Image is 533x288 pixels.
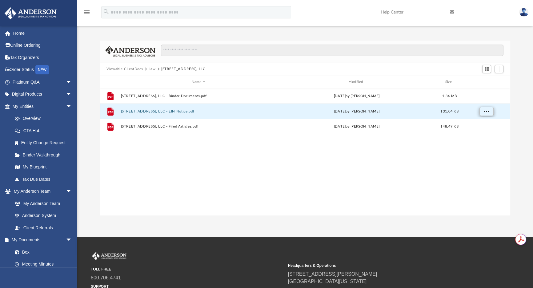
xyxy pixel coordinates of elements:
[91,266,283,272] small: TOLL FREE
[9,149,81,161] a: Binder Walkthrough
[66,234,78,247] span: arrow_drop_down
[106,66,143,72] button: Viewable-ClientDocs
[288,279,367,284] a: [GEOGRAPHIC_DATA][US_STATE]
[102,79,118,85] div: id
[4,100,81,112] a: My Entitiesarrow_drop_down
[4,39,81,52] a: Online Ordering
[519,8,528,17] img: User Pic
[66,76,78,89] span: arrow_drop_down
[440,125,458,128] span: 148.49 KB
[83,12,90,16] a: menu
[103,8,110,15] i: search
[66,100,78,113] span: arrow_drop_down
[9,124,81,137] a: CTA Hub
[4,51,81,64] a: Tax Organizers
[440,110,458,113] span: 131.04 KB
[121,109,276,113] button: [STREET_ADDRESS], LLC - EIN Notice.pdf
[66,185,78,198] span: arrow_drop_down
[279,79,435,85] div: Modified
[66,88,78,101] span: arrow_drop_down
[9,258,78,270] a: Meeting Minutes
[437,79,462,85] div: Size
[9,173,81,185] a: Tax Due Dates
[121,124,276,128] button: [STREET_ADDRESS], LLC - Filed Articles.pdf
[4,64,81,76] a: Order StatusNEW
[288,271,377,277] a: [STREET_ADDRESS][PERSON_NAME]
[4,76,81,88] a: Platinum Q&Aarrow_drop_down
[100,88,510,215] div: grid
[149,66,156,72] button: Law
[4,185,78,198] a: My Anderson Teamarrow_drop_down
[279,93,435,99] div: [DATE] by [PERSON_NAME]
[3,7,58,19] img: Anderson Advisors Platinum Portal
[91,275,121,280] a: 800.706.4741
[91,252,128,260] img: Anderson Advisors Platinum Portal
[161,66,206,72] button: [STREET_ADDRESS], LLC
[464,79,507,85] div: id
[9,246,75,258] a: Box
[279,109,435,114] div: [DATE] by [PERSON_NAME]
[121,94,276,98] button: [STREET_ADDRESS], LLC - Binder Documents.pdf
[442,94,457,98] span: 1.34 MB
[9,137,81,149] a: Entity Change Request
[479,107,494,116] button: More options
[4,27,81,39] a: Home
[83,9,90,16] i: menu
[9,197,75,210] a: My Anderson Team
[9,222,78,234] a: Client Referrals
[121,79,276,85] div: Name
[4,234,78,246] a: My Documentsarrow_drop_down
[35,65,49,74] div: NEW
[482,65,491,73] button: Switch to Grid View
[9,112,81,125] a: Overview
[9,210,78,222] a: Anderson System
[279,124,435,129] div: [DATE] by [PERSON_NAME]
[4,88,81,101] a: Digital Productsarrow_drop_down
[288,263,480,268] small: Headquarters & Operations
[161,45,503,56] input: Search files and folders
[495,65,504,73] button: Add
[9,161,78,173] a: My Blueprint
